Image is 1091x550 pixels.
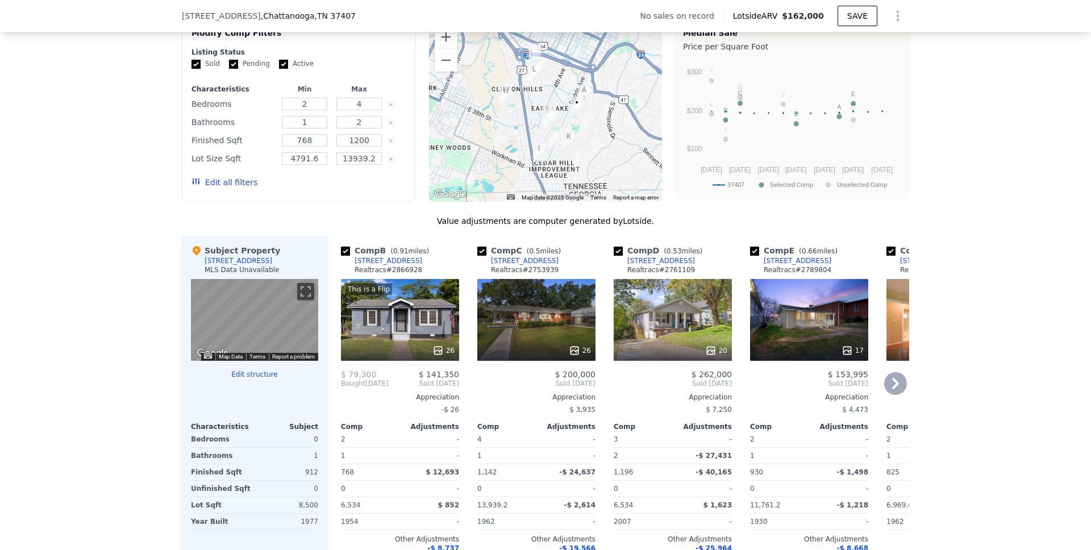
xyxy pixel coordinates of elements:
[229,60,238,69] input: Pending
[280,85,330,94] div: Min
[536,422,596,431] div: Adjustments
[419,370,459,379] span: $ 141,350
[837,468,868,476] span: -$ 1,498
[886,245,978,256] div: Comp F
[389,157,393,161] button: Clear
[614,535,732,544] div: Other Adjustments
[569,345,591,356] div: 26
[750,514,807,530] div: 1930
[886,448,943,464] div: 1
[528,64,540,83] div: 2910 Faxon St
[613,194,659,201] a: Report a map error
[555,370,596,379] span: $ 200,000
[559,468,596,476] span: -$ 24,637
[886,468,900,476] span: 825
[539,481,596,497] div: -
[402,448,459,464] div: -
[191,448,252,464] div: Bathrooms
[614,435,618,443] span: 3
[750,422,809,431] div: Comp
[614,448,671,464] div: 2
[886,514,943,530] div: 1962
[770,181,813,189] text: Selected Comp
[341,535,459,544] div: Other Adjustments
[723,107,727,114] text: B
[687,145,702,153] text: $100
[191,48,406,57] div: Listing Status
[673,422,732,431] div: Adjustments
[386,247,434,255] span: ( miles)
[703,501,732,509] span: $ 1,623
[315,11,356,20] span: , TN 37407
[886,501,913,509] span: 6,969.6
[219,353,243,361] button: Map Data
[442,406,459,414] span: -$ 26
[477,245,565,256] div: Comp C
[886,435,891,443] span: 2
[614,256,695,265] a: [STREET_ADDRESS]
[435,26,457,48] button: Zoom in
[205,265,280,274] div: MLS Data Unavailable
[477,485,482,493] span: 0
[477,393,596,402] div: Appreciation
[402,431,459,447] div: -
[191,114,275,130] div: Bathrooms
[341,379,389,388] div: [DATE]
[279,60,288,69] input: Active
[542,105,554,124] div: 3220 5th Ave
[614,245,707,256] div: Comp D
[191,177,257,188] button: Edit all filters
[837,103,842,110] text: A
[341,501,360,509] span: 6,534
[432,345,455,356] div: 26
[794,110,798,117] text: D
[886,535,1005,544] div: Other Adjustments
[191,96,275,112] div: Bedrooms
[355,265,422,274] div: Realtracs # 2866928
[614,468,633,476] span: 1,196
[432,187,469,202] a: Open this area in Google Maps (opens a new window)
[750,245,842,256] div: Comp E
[191,132,275,148] div: Finished Sqft
[261,10,356,22] span: , Chattanooga
[341,393,459,402] div: Appreciation
[886,5,909,27] button: Show Options
[750,256,831,265] a: [STREET_ADDRESS]
[614,501,633,509] span: 6,534
[750,435,755,443] span: 2
[794,247,842,255] span: ( miles)
[563,131,575,150] div: 3909 15th Ave
[257,448,318,464] div: 1
[675,481,732,497] div: -
[257,481,318,497] div: 0
[191,514,252,530] div: Year Built
[402,481,459,497] div: -
[560,126,573,145] div: 3821 14th Ave
[564,501,596,509] span: -$ 2,614
[341,448,398,464] div: 1
[683,55,902,197] svg: A chart.
[279,59,314,69] label: Active
[499,85,512,105] div: 1122 E 33rd St
[477,256,559,265] a: [STREET_ADDRESS]
[842,345,864,356] div: 17
[696,468,732,476] span: -$ 40,165
[389,379,459,388] span: Sold [DATE]
[811,448,868,464] div: -
[341,514,398,530] div: 1954
[191,59,220,69] label: Sold
[257,497,318,513] div: 8,500
[341,485,345,493] span: 0
[400,422,459,431] div: Adjustments
[687,107,702,115] text: $200
[539,514,596,530] div: -
[886,485,891,493] span: 0
[191,279,318,361] div: Map
[477,468,497,476] span: 1,142
[750,393,868,402] div: Appreciation
[194,346,231,361] img: Google
[477,514,534,530] div: 1962
[257,431,318,447] div: 0
[533,143,545,162] div: 2603 E 44th St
